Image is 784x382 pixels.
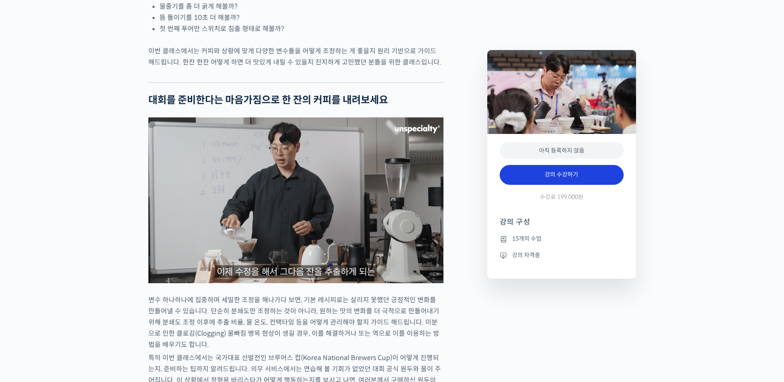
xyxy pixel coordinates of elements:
span: 수강료 199,000원 [540,193,584,201]
li: 첫 번째 푸어만 스위치로 침출 형태로 해볼까? [160,23,443,34]
a: 설정 [107,262,159,283]
a: 강의 수강하기 [500,165,624,185]
h2: 대회를 준비한다는 마음가짐으로 한 잔의 커피를 내려보세요 [148,94,443,106]
div: 아직 등록하지 않음 [500,142,624,159]
li: 뜸 들이기를 10초 더 해볼까? [160,12,443,23]
p: 이번 클래스에서는 커피와 상황에 맞게 다양한 변수들을 어떻게 조정하는 게 좋을지 원리 기반으로 가이드 해드립니다. 한잔 한잔 어떻게 하면 더 맛있게 내릴 수 있을지 진지하게 ... [148,45,443,68]
li: 15개의 수업 [500,234,624,244]
span: 홈 [26,275,31,281]
li: 강의 자격증 [500,250,624,260]
li: 물줄기를 좀 더 굵게 해볼까? [160,1,443,12]
p: 변수 하나하나에 집중하며 세밀한 조정을 해나가다 보면, 기본 레시피로는 살리지 못했던 긍정적인 변화를 만들어낼 수 있습니다. 단순히 분쇄도만 조정하는 것이 아니라, 원하는 맛... [148,294,443,350]
a: 홈 [2,262,55,283]
a: 대화 [55,262,107,283]
span: 설정 [128,275,138,281]
h4: 강의 구성 [500,217,624,234]
span: 대화 [76,275,86,282]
